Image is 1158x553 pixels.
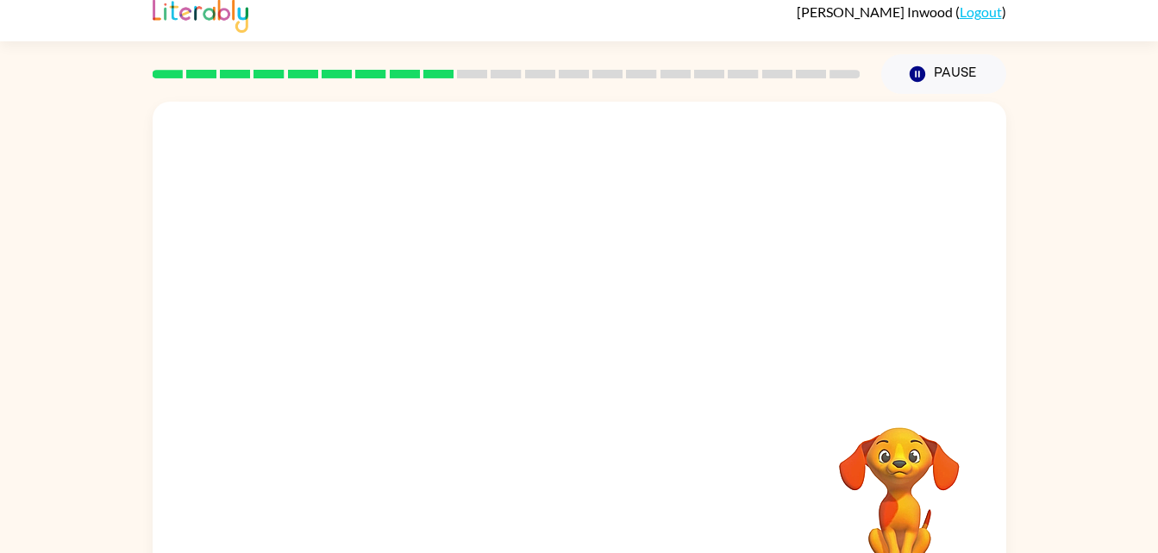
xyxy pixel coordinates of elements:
button: Pause [881,54,1006,94]
div: ( ) [797,3,1006,20]
span: [PERSON_NAME] Inwood [797,3,955,20]
a: Logout [960,3,1002,20]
